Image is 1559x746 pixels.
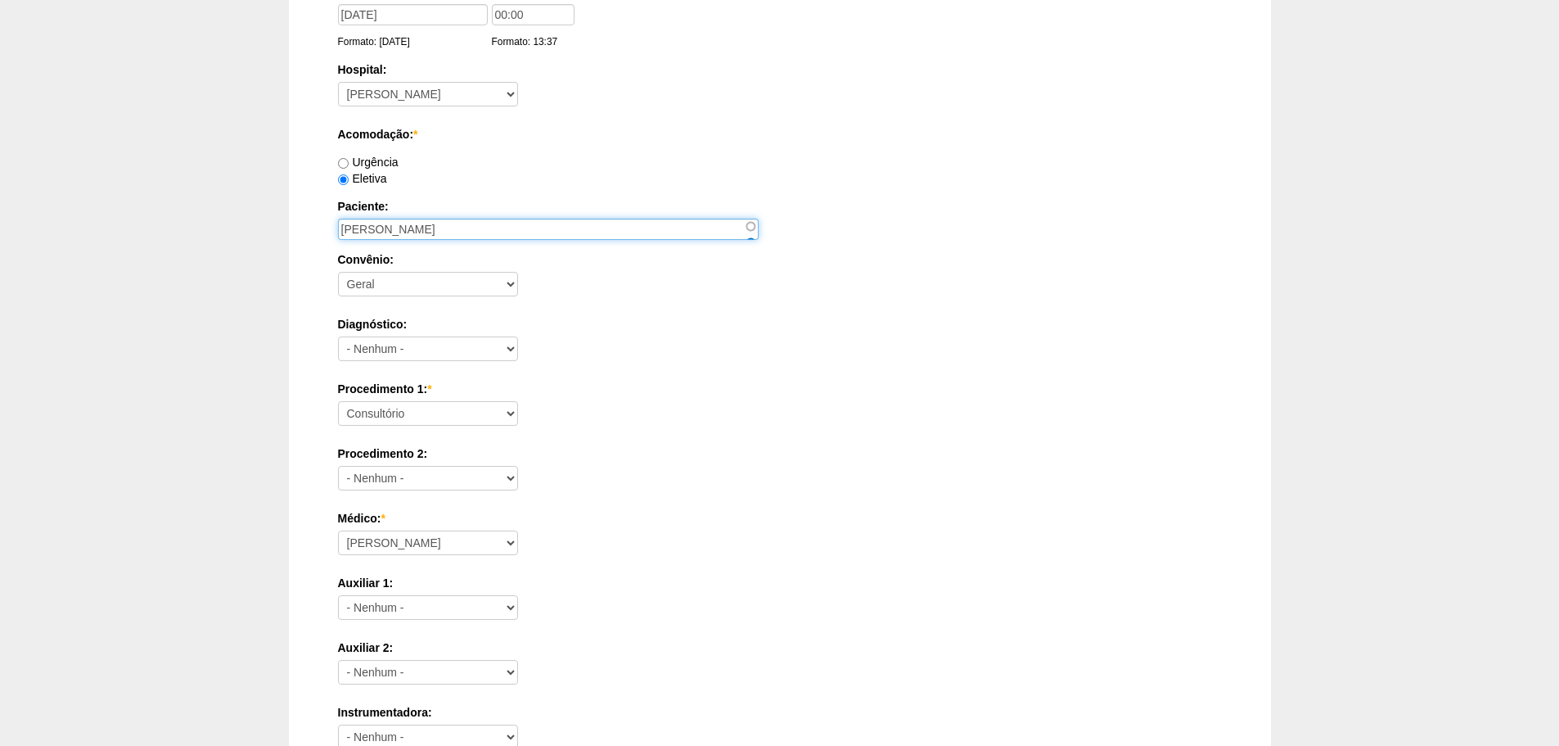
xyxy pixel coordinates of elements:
[338,575,1222,591] label: Auxiliar 1:
[338,316,1222,332] label: Diagnóstico:
[427,382,431,396] span: Este campo é obrigatório.
[338,704,1222,721] label: Instrumentadora:
[338,445,1222,462] label: Procedimento 2:
[338,251,1222,268] label: Convênio:
[338,172,387,185] label: Eletiva
[381,512,385,525] span: Este campo é obrigatório.
[492,34,579,50] div: Formato: 13:37
[338,174,349,185] input: Eletiva
[338,61,1222,78] label: Hospital:
[413,128,417,141] span: Este campo é obrigatório.
[338,381,1222,397] label: Procedimento 1:
[338,34,492,50] div: Formato: [DATE]
[338,156,399,169] label: Urgência
[338,640,1222,656] label: Auxiliar 2:
[338,126,1222,142] label: Acomodação:
[338,510,1222,527] label: Médico:
[338,158,349,169] input: Urgência
[338,198,1222,215] label: Paciente:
